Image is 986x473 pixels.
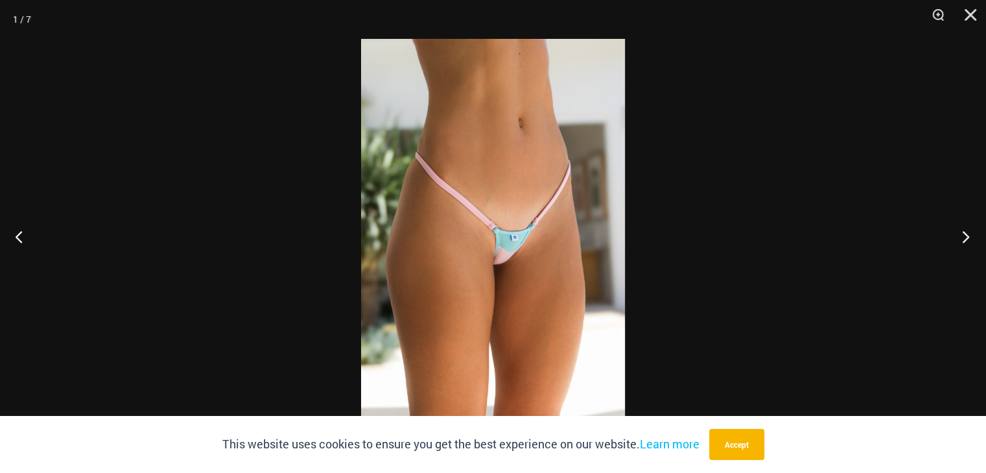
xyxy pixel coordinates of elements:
[13,10,31,29] div: 1 / 7
[361,39,625,434] img: That Summer Dawn 4309 Micro 02
[640,436,699,452] a: Learn more
[937,204,986,269] button: Next
[709,429,764,460] button: Accept
[222,435,699,454] p: This website uses cookies to ensure you get the best experience on our website.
